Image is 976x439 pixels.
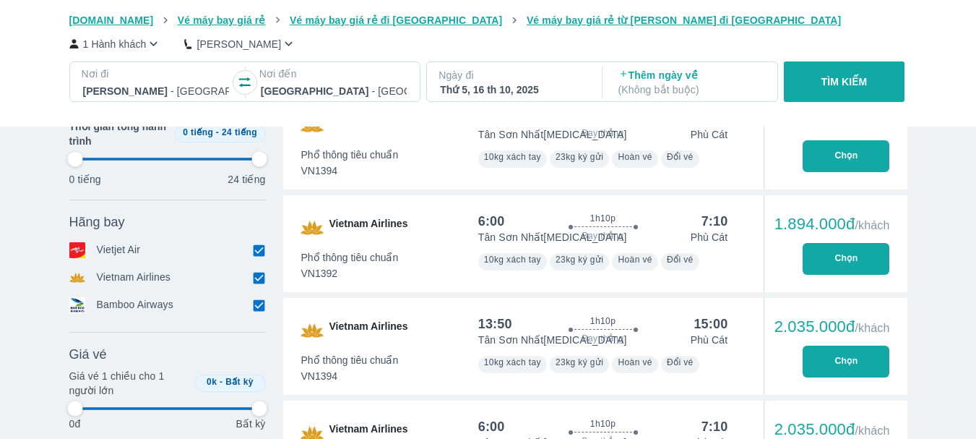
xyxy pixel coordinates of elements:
[667,357,694,367] span: Đổi vé
[691,230,728,244] p: Phù Cát
[329,319,408,342] span: Vietnam Airlines
[329,216,408,239] span: Vietnam Airlines
[69,14,154,26] span: [DOMAIN_NAME]
[821,74,868,89] p: TÌM KIẾM
[803,346,889,378] button: Chọn
[667,255,694,265] span: Đổi vé
[301,148,399,162] span: Phổ thông tiêu chuẩn
[691,333,728,347] p: Phù Cát
[590,213,616,224] span: 1h10p
[183,127,213,137] span: 0 tiếng
[207,377,217,387] span: 0k
[69,119,169,148] span: Thời gian tổng hành trình
[556,357,603,367] span: 23kg ký gửi
[478,418,505,435] div: 6:00
[478,315,512,333] div: 13:50
[290,14,502,26] span: Vé máy bay giá rẻ đi [GEOGRAPHIC_DATA]
[478,230,627,244] p: Tân Sơn Nhất [MEDICAL_DATA]
[774,216,890,233] div: 1.894.000đ
[618,357,652,367] span: Hoàn vé
[556,152,603,162] span: 23kg ký gửi
[618,68,764,97] p: Thêm ngày về
[228,172,265,187] p: 24 tiếng
[478,333,627,347] p: Tân Sơn Nhất [MEDICAL_DATA]
[701,213,728,230] div: 7:10
[618,82,764,97] p: ( Không bắt buộc )
[484,357,541,367] span: 10kg xách tay
[197,37,281,51] p: [PERSON_NAME]
[855,425,889,437] span: /khách
[97,297,173,313] p: Bamboo Airways
[184,36,296,51] button: [PERSON_NAME]
[484,152,541,162] span: 10kg xách tay
[225,377,254,387] span: Bất kỳ
[590,418,616,430] span: 1h10p
[69,417,81,431] p: 0đ
[69,36,162,51] button: 1 Hành khách
[178,14,266,26] span: Vé máy bay giá rẻ
[83,37,147,51] p: 1 Hành khách
[222,127,257,137] span: 24 tiếng
[556,255,603,265] span: 23kg ký gửi
[301,266,399,281] span: VN1392
[803,243,889,275] button: Chọn
[301,319,324,342] img: VN
[701,418,728,435] div: 7:10
[69,369,189,398] p: Giá vé 1 chiều cho 1 người lớn
[784,61,904,102] button: TÌM KIẾM
[220,377,223,387] span: -
[259,67,408,81] p: Nơi đến
[855,219,889,231] span: /khách
[236,417,265,431] p: Bất kỳ
[484,255,541,265] span: 10kg xách tay
[691,127,728,142] p: Phù Cát
[855,322,889,334] span: /khách
[69,172,101,187] p: 0 tiếng
[97,242,141,258] p: Vietjet Air
[69,346,107,363] span: Giá vé
[618,152,652,162] span: Hoàn vé
[667,152,694,162] span: Đổi vé
[69,213,125,231] span: Hãng bay
[478,213,505,230] div: 6:00
[774,318,890,336] div: 2.035.000đ
[301,163,399,178] span: VN1394
[301,216,324,239] img: VN
[301,250,399,265] span: Phổ thông tiêu chuẩn
[301,353,399,367] span: Phổ thông tiêu chuẩn
[618,255,652,265] span: Hoàn vé
[803,140,889,172] button: Chọn
[774,421,890,438] div: 2.035.000đ
[301,369,399,383] span: VN1394
[478,127,627,142] p: Tân Sơn Nhất [MEDICAL_DATA]
[440,82,586,97] div: Thứ 5, 16 th 10, 2025
[69,13,907,27] nav: breadcrumb
[97,270,171,286] p: Vietnam Airlines
[82,67,230,81] p: Nơi đi
[439,68,587,82] p: Ngày đi
[527,14,842,26] span: Vé máy bay giá rẻ từ [PERSON_NAME] đi [GEOGRAPHIC_DATA]
[590,315,616,327] span: 1h10p
[694,315,727,333] div: 15:00
[216,127,219,137] span: -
